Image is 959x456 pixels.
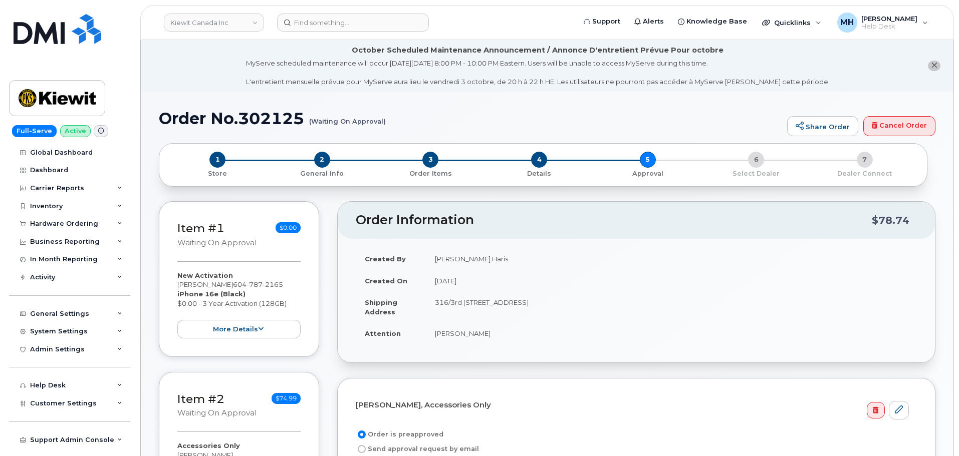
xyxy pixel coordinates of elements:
[365,255,406,263] strong: Created By
[276,222,301,233] span: $0.00
[426,248,917,270] td: [PERSON_NAME].Haris
[787,116,858,136] a: Share Order
[263,280,283,288] span: 2165
[171,169,264,178] p: Store
[426,291,917,322] td: 316/3rd [STREET_ADDRESS]
[356,401,909,409] h4: [PERSON_NAME], Accessories Only
[177,320,301,338] button: more details
[358,445,366,453] input: Send approval request by email
[356,428,443,440] label: Order is preapproved
[177,271,233,279] strong: New Activation
[356,443,479,455] label: Send approval request by email
[426,270,917,292] td: [DATE]
[422,152,438,168] span: 3
[489,169,590,178] p: Details
[159,110,782,127] h1: Order No.302125
[376,168,485,178] a: 3 Order Items
[268,168,377,178] a: 2 General Info
[380,169,481,178] p: Order Items
[177,392,224,406] a: Item #2
[365,298,397,316] strong: Shipping Address
[358,430,366,438] input: Order is preapproved
[928,61,940,71] button: close notification
[352,45,724,56] div: October Scheduled Maintenance Announcement / Annonce D'entretient Prévue Pour octobre
[177,221,224,235] a: Item #1
[365,277,407,285] strong: Created On
[177,271,301,338] div: [PERSON_NAME] $0.00 - 3 Year Activation (128GB)
[272,393,301,404] span: $74.99
[272,169,373,178] p: General Info
[356,213,872,227] h2: Order Information
[863,116,935,136] a: Cancel Order
[233,280,283,288] span: 604
[177,238,257,247] small: Waiting On Approval
[314,152,330,168] span: 2
[167,168,268,178] a: 1 Store
[209,152,225,168] span: 1
[177,290,246,298] strong: iPhone 16e (Black)
[246,59,830,87] div: MyServe scheduled maintenance will occur [DATE][DATE] 8:00 PM - 10:00 PM Eastern. Users will be u...
[247,280,263,288] span: 787
[531,152,547,168] span: 4
[365,329,401,337] strong: Attention
[872,211,909,230] div: $78.74
[309,110,386,125] small: (Waiting On Approval)
[177,441,240,449] strong: Accessories Only
[426,322,917,344] td: [PERSON_NAME]
[485,168,594,178] a: 4 Details
[177,408,257,417] small: Waiting On Approval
